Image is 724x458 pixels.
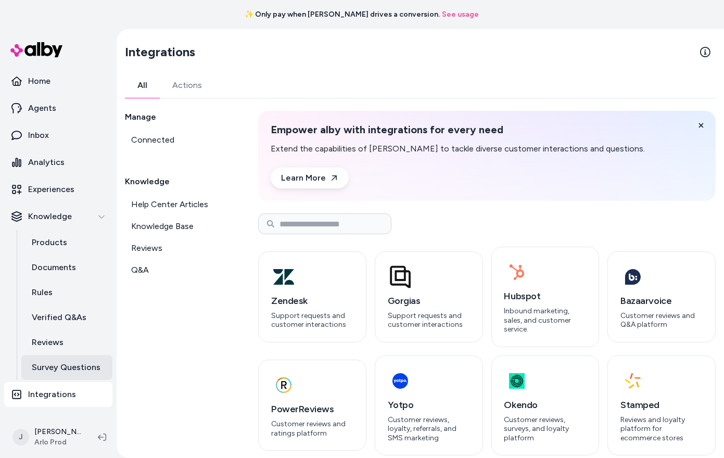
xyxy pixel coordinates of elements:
[125,216,233,237] a: Knowledge Base
[504,415,587,443] p: Customer reviews, surveys, and loyalty platform
[131,134,174,146] span: Connected
[34,427,81,437] p: [PERSON_NAME]
[491,247,600,347] button: HubspotInbound marketing, sales, and customer service.
[388,294,470,308] h3: Gorgias
[504,307,587,334] p: Inbound marketing, sales, and customer service.
[271,143,645,155] p: Extend the capabilities of [PERSON_NAME] to tackle diverse customer interactions and questions.
[125,130,233,150] a: Connected
[21,330,112,355] a: Reviews
[607,247,716,347] button: BazaarvoiceCustomer reviews and Q&A platform
[4,69,112,94] a: Home
[620,294,703,308] h3: Bazaarvoice
[271,311,353,329] p: Support requests and customer interactions
[32,311,86,324] p: Verified Q&As
[131,198,208,211] span: Help Center Articles
[271,402,353,416] h3: PowerReviews
[620,398,703,412] h3: Stamped
[442,9,479,20] a: See usage
[375,355,483,456] button: YotpoCustomer reviews, loyalty, referrals, and SMS marketing
[32,261,76,274] p: Documents
[491,355,600,456] button: OkendoCustomer reviews, surveys, and loyalty platform
[10,42,62,57] img: alby Logo
[21,230,112,255] a: Products
[21,305,112,330] a: Verified Q&As
[28,388,76,401] p: Integrations
[28,210,72,223] p: Knowledge
[21,355,112,380] a: Survey Questions
[131,220,194,233] span: Knowledge Base
[32,361,100,374] p: Survey Questions
[620,311,703,329] p: Customer reviews and Q&A platform
[125,111,233,123] h2: Manage
[131,242,162,255] span: Reviews
[4,177,112,202] a: Experiences
[28,156,65,169] p: Analytics
[125,260,233,281] a: Q&A
[34,437,81,448] span: Arlo Prod
[125,175,233,188] h2: Knowledge
[6,421,90,454] button: J[PERSON_NAME]Arlo Prod
[271,294,353,308] h3: Zendesk
[32,336,63,349] p: Reviews
[4,204,112,229] button: Knowledge
[4,123,112,148] a: Inbox
[388,311,470,329] p: Support requests and customer interactions
[258,355,366,456] button: PowerReviewsCustomer reviews and ratings platform
[21,280,112,305] a: Rules
[375,247,483,347] button: GorgiasSupport requests and customer interactions
[125,238,233,259] a: Reviews
[28,102,56,115] p: Agents
[607,355,716,456] button: StampedReviews and loyalty platform for ecommerce stores
[28,129,49,142] p: Inbox
[125,194,233,215] a: Help Center Articles
[271,168,349,188] a: Learn More
[620,415,703,443] p: Reviews and loyalty platform for ecommerce stores
[504,398,587,412] h3: Okendo
[245,9,440,20] span: ✨ Only pay when [PERSON_NAME] drives a conversion.
[125,44,195,60] h2: Integrations
[4,382,112,407] a: Integrations
[258,247,366,347] button: ZendeskSupport requests and customer interactions
[28,183,74,196] p: Experiences
[12,429,29,446] span: J
[388,398,470,412] h3: Yotpo
[125,73,160,98] a: All
[160,73,214,98] a: Actions
[131,264,149,276] span: Q&A
[21,255,112,280] a: Documents
[271,419,353,438] p: Customer reviews and ratings platform
[4,150,112,175] a: Analytics
[504,289,587,303] h3: Hubspot
[4,96,112,121] a: Agents
[32,286,53,299] p: Rules
[32,236,67,249] p: Products
[28,75,50,87] p: Home
[388,415,470,443] p: Customer reviews, loyalty, referrals, and SMS marketing
[271,123,645,136] h2: Empower alby with integrations for every need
